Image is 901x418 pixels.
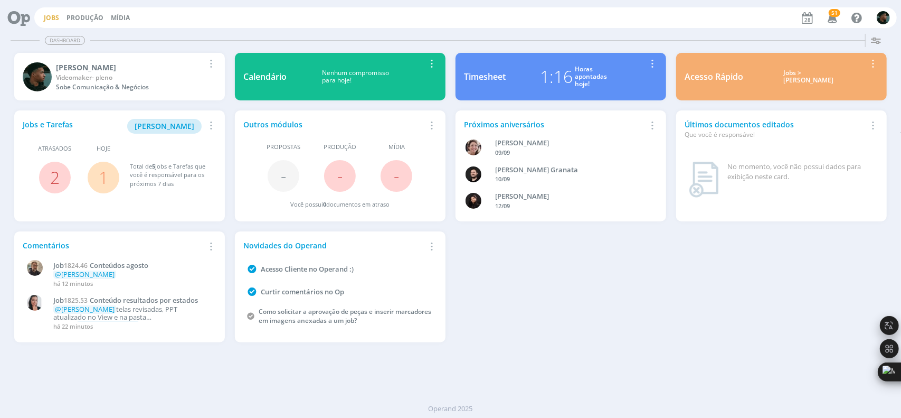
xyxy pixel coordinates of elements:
div: Você possui documentos em atraso [290,200,390,209]
a: Produção [67,13,103,22]
button: Mídia [108,14,133,22]
img: C [27,295,43,311]
span: - [337,164,343,187]
a: 2 [50,166,60,189]
img: K [23,62,52,91]
a: Como solicitar a aprovação de peças e inserir marcadores em imagens anexadas a um job? [259,307,431,325]
img: A [466,140,481,155]
span: Hoje [97,144,110,153]
div: Outros módulos [243,119,424,130]
div: Próximos aniversários [464,119,645,130]
span: @[PERSON_NAME] [55,304,115,314]
img: L [466,193,481,209]
div: Timesheet [464,70,506,83]
a: [PERSON_NAME] [127,120,202,131]
span: [PERSON_NAME] [135,121,194,131]
img: dashboard_not_found.png [689,162,719,198]
div: Horas apontadas hoje! [575,66,607,88]
span: Propostas [267,143,300,152]
span: 12/09 [495,202,510,210]
div: Comentários [23,240,204,251]
div: Kauan Franco [56,62,204,73]
button: 51 [821,8,842,27]
div: Bruno Corralo Granata [495,165,643,175]
span: há 12 minutos [53,280,93,287]
div: 1:16 [540,64,573,89]
a: Acesso Cliente no Operand :) [261,264,354,274]
span: @[PERSON_NAME] [55,270,115,279]
div: Nenhum compromisso para hoje! [287,69,424,85]
div: Videomaker- pleno [56,73,204,82]
span: 1825.53 [64,296,88,305]
span: - [394,164,399,187]
img: B [466,166,481,182]
span: @[PERSON_NAME] [78,321,138,330]
div: No momento, você não possui dados para exibição neste card. [727,162,874,182]
div: Jobs e Tarefas [23,119,204,134]
span: 09/09 [495,148,510,156]
div: Aline Beatriz Jackisch [495,138,643,148]
span: 51 [829,9,840,17]
a: K[PERSON_NAME]Videomaker- plenoSobe Comunicação & Negócios [14,53,225,100]
div: Calendário [243,70,287,83]
span: Conteúdo resultados por estados [90,295,198,305]
div: Sobe Comunicação & Negócios [56,82,204,92]
span: 5 [152,162,155,170]
button: Jobs [41,14,62,22]
div: Total de Jobs e Tarefas que você é responsável para os próximos 7 dias [130,162,206,189]
a: 1 [99,166,108,189]
p: telas revisadas, PPT atualizado no View e na pasta Cliente. telas do vídeo Cerrado [53,305,211,322]
div: Acesso Rápido [685,70,743,83]
div: Jobs > [PERSON_NAME] [751,69,866,85]
span: 10/09 [495,175,510,183]
div: Luana da Silva de Andrade [495,191,643,202]
span: Produção [324,143,356,152]
span: há 22 minutos [53,322,93,330]
span: Conteúdos agosto [90,261,148,270]
a: Mídia [111,13,130,22]
span: - [281,164,286,187]
span: 0 [323,200,326,208]
a: Job1824.46Conteúdos agosto [53,262,211,270]
span: Dashboard [45,36,85,45]
img: K [877,11,890,24]
div: Últimos documentos editados [685,119,866,140]
button: K [876,8,890,27]
span: 1824.46 [64,261,88,270]
a: Job1825.53Conteúdo resultados por estados [53,296,211,305]
a: Curtir comentários no Op [261,287,344,296]
div: Que você é responsável [685,130,866,140]
span: Mídia [388,143,405,152]
button: Produção [63,14,107,22]
span: Atrasados [38,144,71,153]
a: Timesheet1:16Horasapontadashoje! [456,53,666,100]
button: [PERSON_NAME] [127,119,202,134]
div: Novidades do Operand [243,240,424,251]
a: Jobs [44,13,59,22]
img: R [27,260,43,276]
